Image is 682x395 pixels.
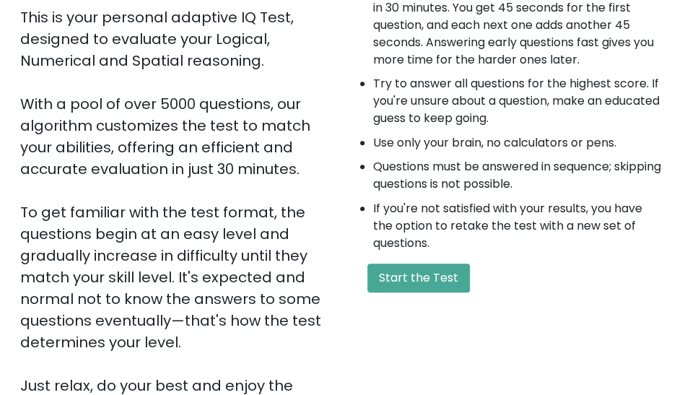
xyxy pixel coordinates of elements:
[373,75,663,127] li: Try to answer all questions for the highest score. If you're unsure about a question, make an edu...
[367,264,470,292] button: Start the Test
[373,200,663,252] li: If you're not satisfied with your results, you have the option to retake the test with a new set ...
[373,158,663,193] li: Questions must be answered in sequence; skipping questions is not possible.
[373,134,663,152] li: Use only your brain, no calculators or pens.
